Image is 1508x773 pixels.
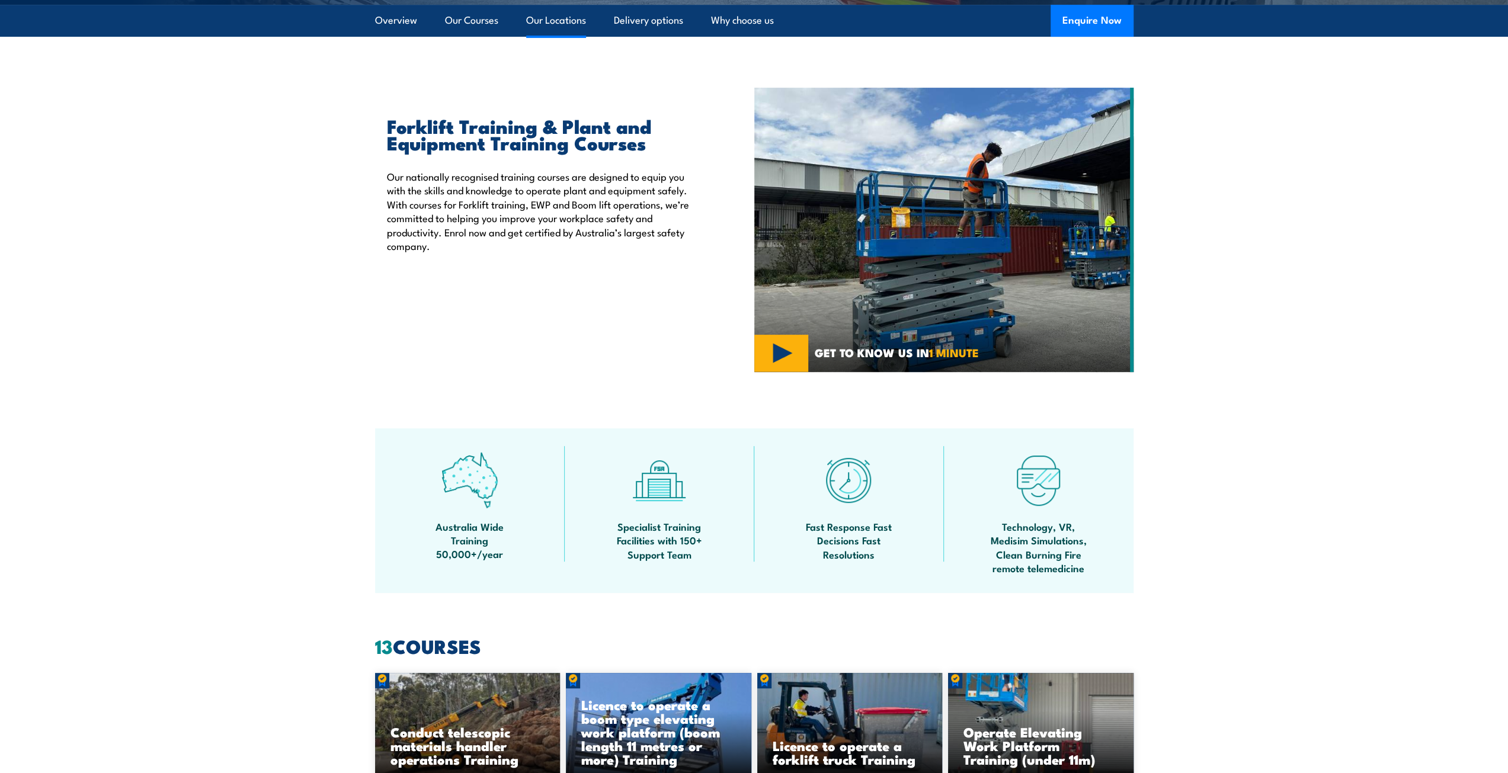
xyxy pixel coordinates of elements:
h3: Licence to operate a boom type elevating work platform (boom length 11 metres or more) Training [581,698,736,766]
strong: 13 [375,631,393,660]
span: GET TO KNOW US IN [815,347,979,358]
h2: COURSES [375,637,1134,654]
img: fast-icon [821,452,877,508]
img: Verification of Competency (VOC) for Elevating Work Platform (EWP) Under 11m [754,88,1134,372]
button: Enquire Now [1051,5,1134,37]
a: Overview [375,5,417,36]
a: Delivery options [614,5,683,36]
h2: Forklift Training & Plant and Equipment Training Courses [387,117,700,150]
h3: Conduct telescopic materials handler operations Training [390,725,545,766]
h3: Licence to operate a forklift truck Training [773,739,927,766]
h3: Operate Elevating Work Platform Training (under 11m) [963,725,1118,766]
a: Our Courses [445,5,498,36]
a: Why choose us [711,5,774,36]
span: Australia Wide Training 50,000+/year [417,519,523,561]
span: Specialist Training Facilities with 150+ Support Team [606,519,713,561]
img: facilities-icon [631,452,687,508]
img: auswide-icon [441,452,498,508]
span: Fast Response Fast Decisions Fast Resolutions [796,519,902,561]
a: Our Locations [526,5,586,36]
strong: 1 MINUTE [929,344,979,361]
span: Technology, VR, Medisim Simulations, Clean Burning Fire remote telemedicine [985,519,1092,575]
p: Our nationally recognised training courses are designed to equip you with the skills and knowledg... [387,169,700,252]
img: tech-icon [1010,452,1067,508]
